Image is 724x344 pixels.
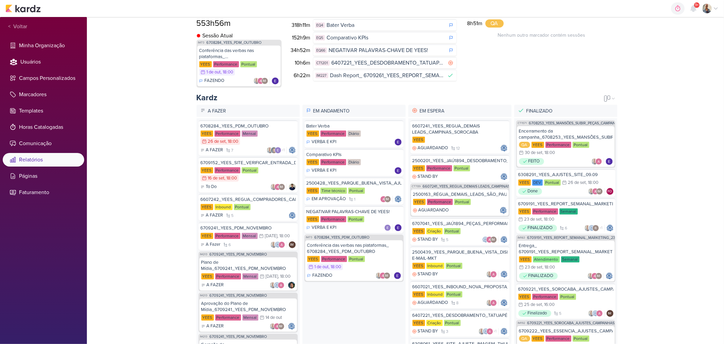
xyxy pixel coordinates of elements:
[199,194,298,221] a: 6607242_YEES_REGUA_COMPRADORES_CAMPINAS_SOROCABA YEES Inbound Pontual A FAZER 5
[412,249,507,261] div: 2500439_YEES_PARQUE_BUENA_VISTA_DISPARO-E-MAIL-MKT
[201,273,214,279] div: YEES
[411,189,509,216] a: 2500163_RÉGUA_DEMAIS_LEADS_SÃO_PAULO YEES Performance Pontual AGUARDANDO
[215,204,233,210] div: Inbound
[410,246,509,280] a: 2500439_YEES_PARQUE_BUENA_VISTA_DISPARO-E-MAIL-MKT YEES Inbound Pontual STAND BY
[446,237,449,243] span: 5
[201,233,213,239] div: YEES
[412,158,507,164] div: 2500201_YEES_JAÚ1894_DESDOBRAMENTO_CRIATIVOS_V1
[584,225,591,231] img: Iara Santos
[524,303,542,307] div: 25 de set
[201,300,295,313] div: Aprovação do Plano de Mídia_6709241_YEES_PDM_NOVEMBRO
[501,236,507,243] img: Caroline Traven De Andrade
[307,216,319,222] div: YEES
[199,257,297,291] a: Plano de Mídia_6709241_YEES_PDM_NOVEMBRO YEES Performance Mensal [DATE] , 18:00 A FAZER
[384,272,390,279] div: Isabella Machado Guimarães
[412,312,507,319] div: 6407221_YEES_DESDOBRAMENTO_TATUAPÉ_RENDA
[418,145,448,152] p: AGUARDANDO
[206,147,223,154] p: A FAZER
[313,272,333,279] p: FAZENDO
[543,265,555,270] div: , 18:00
[231,147,234,153] span: 7
[201,314,214,321] div: YEES
[320,159,346,165] div: Performance
[418,173,438,180] p: STAND BY
[410,218,509,245] a: 6707041_YEES_JAÚ1894_PEÇAS_PERFORMANCE YEES Criação Pontual STAND BY 5 IM
[265,234,278,238] div: [DATE]
[215,273,241,279] div: Performance
[291,59,313,67] div: 10h6m
[486,236,493,243] img: Alessandra Gomes
[313,32,457,43] a: EQ5 Comparativo KPIs
[197,34,201,38] img: tracking
[348,256,365,262] div: Pontual
[573,336,589,342] div: Pontual
[543,151,555,155] div: , 18:00
[490,236,497,243] div: Isabella Machado Guimarães
[525,151,543,155] div: 30 de set
[278,274,291,279] div: , 18:00
[291,71,313,80] div: 6h22m
[412,221,507,227] div: 6707041_YEES_JAÚ1894_PEÇAS_PERFORMANCE
[199,298,297,332] a: Aprovação do Plano de Mídia_6709241_YEES_PDM_NOVEMBRO YEES Performance Mensal 14 de out A FAZER IM
[412,291,425,297] div: YEES
[215,233,240,239] div: Performance
[280,186,283,189] p: IM
[327,34,369,42] span: Comparativo KPIs
[500,207,507,214] img: Caroline Traven De Andrade
[257,78,264,84] img: Alessandra Gomes
[304,120,404,148] a: Bater Verba YEES Performance Diário VERBA E KPI
[266,315,282,320] div: 14 de out
[3,137,84,150] li: Comunicação
[312,196,346,203] p: EM APROVAÇÃO
[528,158,540,165] p: FEITO
[492,238,495,242] p: IM
[517,236,526,240] span: IM163
[207,70,221,74] div: 1 de out
[3,71,84,85] li: Campos Personalizados
[596,188,603,195] div: Isabella Machado Guimarães
[275,147,281,154] img: Eduardo Quaresma
[385,274,389,278] p: IM
[413,199,426,205] div: YEES
[3,153,84,167] li: Relatórios
[315,73,328,79] div: IM227
[532,208,558,214] div: Performance
[559,310,562,316] span: 5
[304,177,404,205] a: 2500428_YEES_PARQUE_BUENA_VISTA_AJUSTE_LP YEES Time técnico Pontual EM APROVAÇÃO 1 IM
[519,336,530,342] div: QA
[519,243,613,255] div: Entrega_ 6709191_YEES_REPORT_SEMANAL_MARKETING_23.09
[208,139,226,144] div: 26 de set
[307,159,319,165] div: YEES
[304,206,404,233] a: NEGATIVAR PALAVRAS-CHAVE DE YEES! YEES Performance Pontual VERBA E KPI
[315,236,370,239] a: 6708284_YEES_PDM_OUTUBRO
[289,147,296,154] img: Caroline Traven De Andrade
[348,216,364,222] div: Pontual
[278,323,284,330] div: Isabella Machado Guimarães
[261,78,268,84] div: Isabella Machado Guimarães
[312,106,404,116] p: Em Andamento
[412,228,425,234] div: YEES
[528,273,554,279] p: FINALIZADO
[278,184,285,190] div: Isabella Machado Guimarães
[607,188,613,195] div: Fabio Oliveira
[270,184,277,190] img: Iara Santos
[201,160,296,166] div: 6709152_YEES_SITE_VERIFICAR_ENTRADA_DE_LEADS
[528,225,553,231] p: FINALIZADO
[291,243,294,247] p: IM
[426,165,452,171] div: Performance
[485,19,504,28] div: QA
[592,188,599,195] img: Alessandra Gomes
[201,204,213,210] div: YEES
[380,196,387,203] img: Alessandra Gomes
[427,199,453,205] div: Performance
[545,142,571,148] div: Performance
[529,121,621,125] a: 6708253_YEES_MANSÕES_SUBIR_PEÇAS_CAMPANHA
[307,188,319,194] div: YEES
[608,312,612,315] p: IM
[242,233,258,239] div: Mensal
[411,185,422,188] span: CT789
[266,147,273,154] img: Iara Santos
[330,71,444,80] span: Dash Report_ 6709261_YEES_REPORT_SEMANAL_COMERCIAL_30.09
[315,48,327,53] div: EQ66
[412,263,425,269] div: YEES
